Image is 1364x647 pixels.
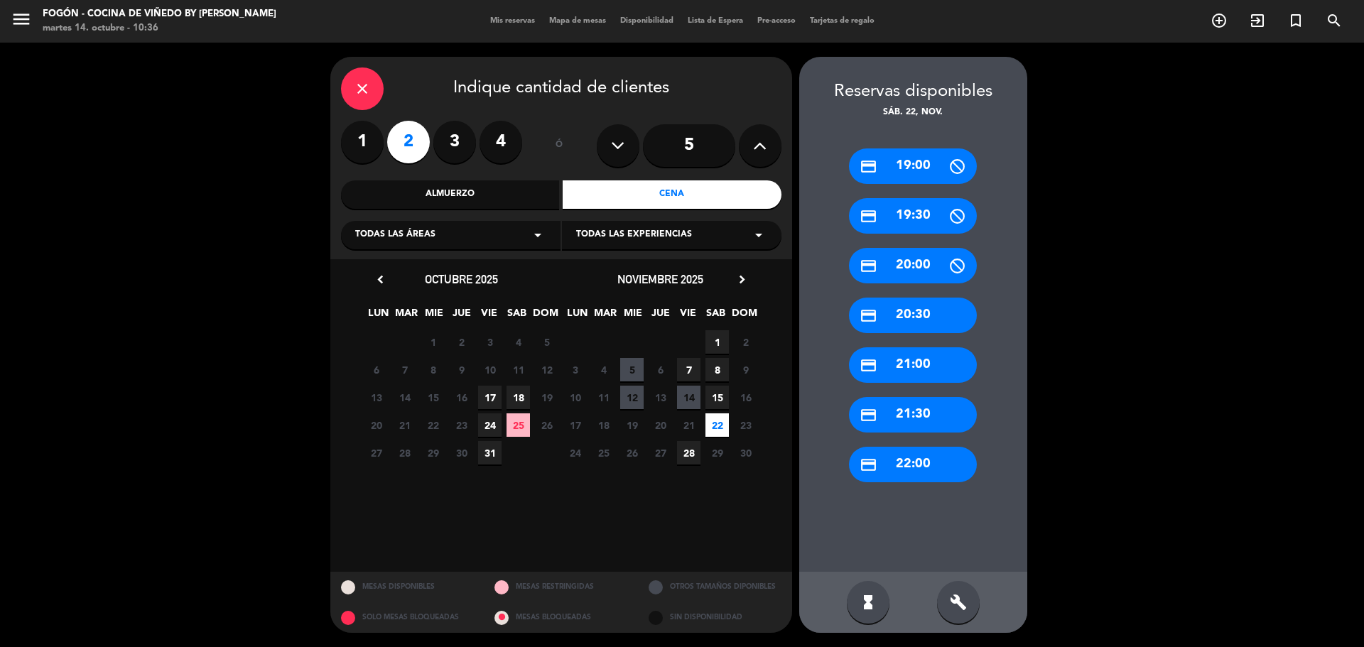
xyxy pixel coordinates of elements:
span: MIE [621,305,644,328]
div: SIN DISPONIBILIDAD [638,602,792,633]
span: 30 [734,441,757,464]
span: 26 [535,413,558,437]
span: 30 [450,441,473,464]
div: Fogón - Cocina de viñedo by [PERSON_NAME] [43,7,276,21]
div: Almuerzo [341,180,560,209]
span: 7 [677,358,700,381]
span: SAB [505,305,529,328]
i: credit_card [860,456,877,474]
i: close [354,80,371,97]
span: 9 [734,358,757,381]
div: MESAS BLOQUEADAS [484,602,638,633]
i: chevron_left [373,272,388,287]
i: search [1326,12,1343,29]
span: Tarjetas de regalo [803,17,882,25]
span: 4 [592,358,615,381]
i: build [950,594,967,611]
label: 2 [387,121,430,163]
label: 4 [480,121,522,163]
span: 15 [421,386,445,409]
span: 24 [563,441,587,464]
span: JUE [450,305,473,328]
div: 20:00 [849,248,977,283]
i: credit_card [860,158,877,175]
span: Mis reservas [483,17,542,25]
i: credit_card [860,357,877,374]
div: 21:00 [849,347,977,383]
span: 8 [421,358,445,381]
span: 21 [677,413,700,437]
div: Reservas disponibles [799,78,1027,106]
span: 2 [450,330,473,354]
div: 19:30 [849,198,977,234]
span: 7 [393,358,416,381]
span: 12 [620,386,644,409]
span: 3 [563,358,587,381]
span: 19 [535,386,558,409]
span: 18 [592,413,615,437]
span: MIE [422,305,445,328]
div: Indique cantidad de clientes [341,67,781,110]
span: MAR [593,305,617,328]
i: exit_to_app [1249,12,1266,29]
i: arrow_drop_down [529,227,546,244]
span: Todas las áreas [355,228,435,242]
span: 14 [677,386,700,409]
span: 13 [364,386,388,409]
i: credit_card [860,207,877,225]
span: 22 [421,413,445,437]
span: VIE [477,305,501,328]
span: Mapa de mesas [542,17,613,25]
span: 29 [705,441,729,464]
span: MAR [394,305,418,328]
span: VIE [676,305,700,328]
span: 17 [563,413,587,437]
span: 6 [649,358,672,381]
span: 11 [507,358,530,381]
div: sáb. 22, nov. [799,106,1027,120]
span: 16 [450,386,473,409]
span: SAB [704,305,727,328]
span: 31 [478,441,502,464]
span: DOM [732,305,755,328]
span: 12 [535,358,558,381]
div: martes 14. octubre - 10:36 [43,21,276,36]
span: 2 [734,330,757,354]
span: 10 [478,358,502,381]
div: 21:30 [849,397,977,433]
i: arrow_drop_down [750,227,767,244]
span: 23 [734,413,757,437]
span: 4 [507,330,530,354]
i: chevron_right [735,272,749,287]
span: 22 [705,413,729,437]
div: SOLO MESAS BLOQUEADAS [330,602,485,633]
span: 28 [677,441,700,464]
span: 3 [478,330,502,354]
span: noviembre 2025 [617,272,703,286]
div: 20:30 [849,298,977,333]
div: MESAS RESTRINGIDAS [484,572,638,602]
span: 24 [478,413,502,437]
span: Lista de Espera [681,17,750,25]
span: 20 [649,413,672,437]
span: octubre 2025 [425,272,498,286]
span: 27 [364,441,388,464]
span: 19 [620,413,644,437]
span: LUN [565,305,589,328]
span: JUE [649,305,672,328]
span: 5 [535,330,558,354]
i: menu [11,9,32,30]
span: 11 [592,386,615,409]
span: 15 [705,386,729,409]
i: turned_in_not [1287,12,1304,29]
div: ó [536,121,583,170]
div: 22:00 [849,447,977,482]
span: 25 [592,441,615,464]
span: 29 [421,441,445,464]
span: DOM [533,305,556,328]
span: 9 [450,358,473,381]
div: Cena [563,180,781,209]
i: credit_card [860,406,877,424]
span: 28 [393,441,416,464]
span: 25 [507,413,530,437]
